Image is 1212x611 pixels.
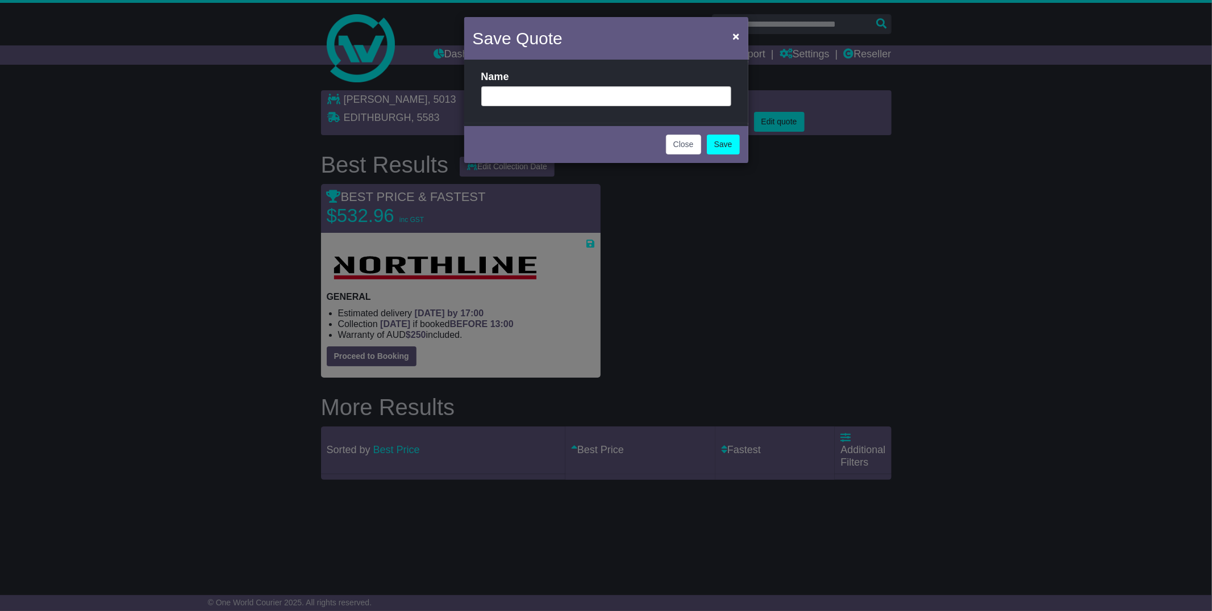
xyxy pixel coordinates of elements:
[727,24,745,48] button: Close
[732,30,739,43] span: ×
[666,135,701,154] button: Close
[481,71,509,83] label: Name
[707,135,740,154] a: Save
[473,26,563,51] h4: Save Quote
